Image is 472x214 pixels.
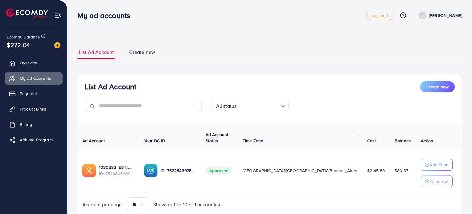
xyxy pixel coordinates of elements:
[20,121,32,127] span: Billing
[82,164,96,177] img: ic-ads-acc.e4c84228.svg
[99,164,134,177] div: <span class='underline'>1030332_ESTILOCRIOLLO11_1751548899317</span></br>7522845209177309200
[367,168,385,174] span: $2145.89
[161,167,196,174] p: ID: 7522843978698817554
[430,178,448,185] p: Withdraw
[77,11,135,20] h3: My ad accounts
[82,201,122,208] span: Account per page
[144,164,158,177] img: ic-ba-acc.ded83a64.svg
[5,118,63,131] a: Billing
[395,138,411,144] span: Balance
[82,138,105,144] span: Ad Account
[20,106,46,112] span: Product Links
[20,91,37,97] span: Payment
[5,72,63,84] a: My ad accounts
[7,40,30,49] span: $272.04
[20,75,51,81] span: My ad accounts
[153,201,220,208] span: Showing 1 To 10 of 1 account(s)
[421,176,453,187] button: Withdraw
[243,168,357,174] span: [GEOGRAPHIC_DATA]/[GEOGRAPHIC_DATA]/Buenos_Aires
[421,138,433,144] span: Action
[6,9,48,18] img: logo
[420,81,455,92] button: Create new
[20,60,38,66] span: Overview
[430,161,449,168] p: Add Fund
[79,49,114,56] span: List Ad Account
[416,11,462,19] a: [PERSON_NAME]
[215,102,238,111] span: All status
[144,138,165,144] span: Your BC ID
[99,171,134,177] span: ID: 7522845209177309200
[446,186,467,209] iframe: Chat
[5,87,63,100] a: Payment
[426,84,449,90] span: Create new
[421,159,453,171] button: Add Fund
[429,12,462,19] p: [PERSON_NAME]
[54,42,60,48] img: image
[395,168,408,174] span: $80.37
[20,137,53,143] span: Affiliate Program
[129,49,155,56] span: Create new
[238,100,278,111] input: Search for option
[243,138,263,144] span: Time Zone
[211,100,289,112] div: Search for option
[5,103,63,115] a: Product Links
[206,167,232,175] span: Approved
[366,11,393,20] a: regular_1
[367,138,376,144] span: Cost
[5,57,63,69] a: Overview
[7,34,40,40] span: Ecomdy Balance
[206,131,228,144] span: Ad Account Status
[371,14,388,18] span: regular_1
[85,82,136,91] h3: List Ad Account
[99,164,134,170] a: 1030332_ESTILOCRIOLLO11_1751548899317
[5,134,63,146] a: Affiliate Program
[54,12,61,19] img: menu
